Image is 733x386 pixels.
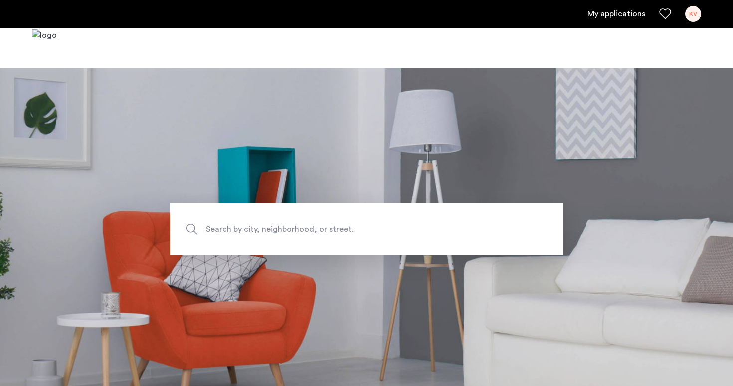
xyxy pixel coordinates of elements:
input: Apartment Search [170,203,563,255]
span: Search by city, neighborhood, or street. [206,222,481,236]
a: Cazamio logo [32,29,57,67]
img: logo [32,29,57,67]
a: My application [587,8,645,20]
div: KV [685,6,701,22]
a: Favorites [659,8,671,20]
